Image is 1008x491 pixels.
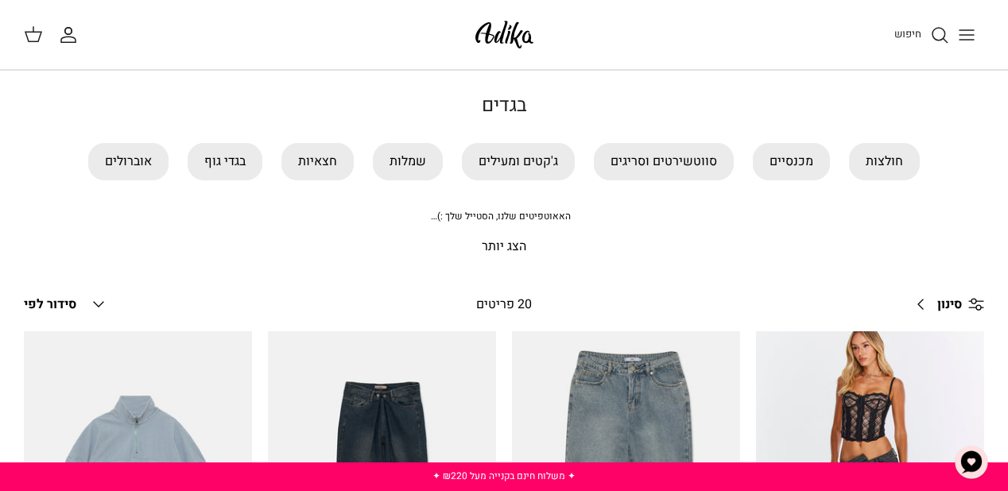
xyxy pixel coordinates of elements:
span: סידור לפי [24,295,76,314]
a: מכנסיים [753,143,830,180]
a: בגדי גוף [188,143,262,180]
a: חצאיות [281,143,354,180]
a: חיפוש [894,25,949,44]
a: ג'קטים ומעילים [462,143,575,180]
p: הצג יותר [24,237,984,257]
span: סינון [937,295,962,315]
a: סינון [905,285,984,323]
h1: בגדים [24,95,984,118]
a: אוברולים [88,143,169,180]
a: החשבון שלי [59,25,84,44]
a: סווטשירטים וסריגים [594,143,734,180]
button: Toggle menu [949,17,984,52]
button: צ'אט [948,439,995,486]
button: סידור לפי [24,287,108,322]
a: חולצות [849,143,920,180]
a: שמלות [373,143,443,180]
img: Adika IL [471,16,538,53]
span: חיפוש [894,26,921,41]
a: ✦ משלוח חינם בקנייה מעל ₪220 ✦ [432,469,576,483]
div: 20 פריטים [386,295,622,315]
span: האאוטפיטים שלנו, הסטייל שלך :) [431,209,571,223]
